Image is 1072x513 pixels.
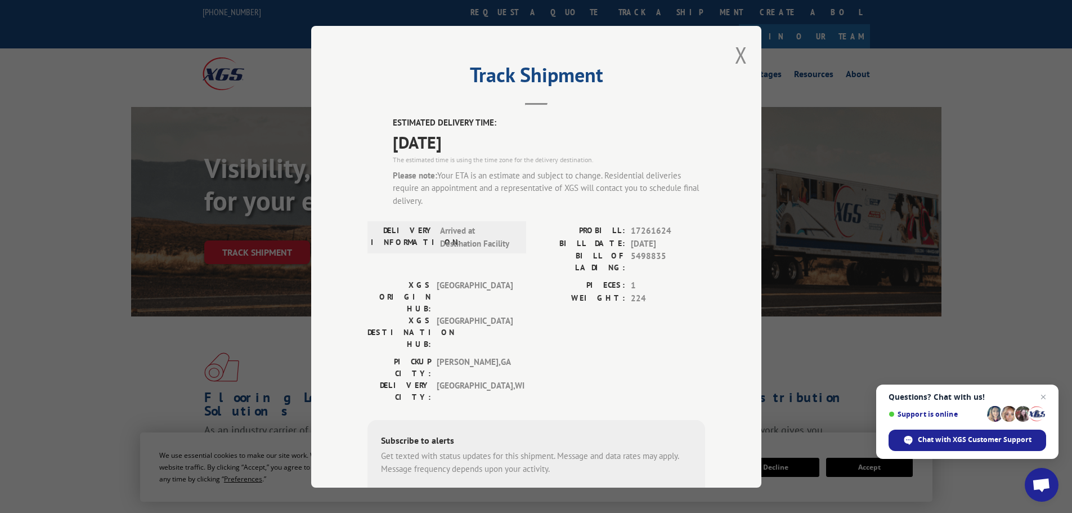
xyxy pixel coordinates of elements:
strong: Please note: [393,169,437,180]
label: PIECES: [536,279,625,292]
span: [GEOGRAPHIC_DATA] , WI [437,380,513,403]
span: 224 [631,292,705,305]
label: DELIVERY INFORMATION: [371,225,434,250]
div: Open chat [1025,468,1058,502]
span: [GEOGRAPHIC_DATA] [437,315,513,350]
button: Close modal [735,40,747,70]
div: Subscribe to alerts [381,434,692,450]
label: BILL OF LADING: [536,250,625,274]
div: Chat with XGS Customer Support [889,430,1046,451]
div: Your ETA is an estimate and subject to change. Residential deliveries require an appointment and ... [393,169,705,207]
div: Get texted with status updates for this shipment. Message and data rates may apply. Message frequ... [381,450,692,475]
span: [DATE] [631,237,705,250]
label: DELIVERY CITY: [367,380,431,403]
span: 5498835 [631,250,705,274]
span: Support is online [889,410,983,418]
span: 1 [631,279,705,292]
span: Chat with XGS Customer Support [918,435,1031,445]
span: Arrived at Destination Facility [440,225,516,250]
span: 17261624 [631,225,705,238]
label: XGS DESTINATION HUB: [367,315,431,350]
h2: Track Shipment [367,67,705,88]
label: WEIGHT: [536,292,625,305]
span: Close chat [1037,390,1050,404]
span: [GEOGRAPHIC_DATA] [437,279,513,315]
div: The estimated time is using the time zone for the delivery destination. [393,154,705,164]
label: XGS ORIGIN HUB: [367,279,431,315]
span: [DATE] [393,129,705,154]
span: [PERSON_NAME] , GA [437,356,513,380]
label: PROBILL: [536,225,625,238]
label: BILL DATE: [536,237,625,250]
label: PICKUP CITY: [367,356,431,380]
span: Questions? Chat with us! [889,392,1046,402]
label: ESTIMATED DELIVERY TIME: [393,117,705,130]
